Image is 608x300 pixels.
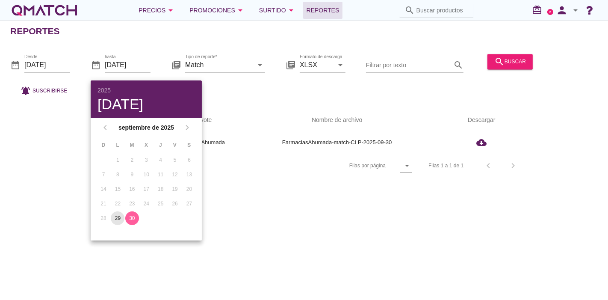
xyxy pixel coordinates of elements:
[547,9,553,15] a: 2
[416,3,469,17] input: Buscar productos
[335,60,345,70] i: arrow_drop_down
[139,138,153,152] th: X
[255,60,265,70] i: arrow_drop_down
[111,211,124,225] button: 29
[10,24,60,38] h2: Reportes
[111,138,124,152] th: L
[549,10,552,14] text: 2
[189,5,245,15] div: Promociones
[300,58,334,72] input: Formato de descarga
[97,87,195,93] div: 2025
[494,56,505,67] i: search
[113,123,180,132] strong: septiembre de 2025
[404,5,415,15] i: search
[32,87,67,95] span: Suscribirse
[487,54,533,69] button: buscar
[235,5,245,15] i: arrow_drop_down
[366,58,452,72] input: Filtrar por texto
[235,108,439,132] th: Nombre de archivo: Not sorted.
[97,138,110,152] th: D
[453,60,463,70] i: search
[264,153,412,178] div: Filas por página
[183,138,196,152] th: S
[185,58,253,72] input: Tipo de reporte*
[402,160,412,171] i: arrow_drop_down
[10,2,79,19] a: white-qmatch-logo
[154,138,167,152] th: J
[165,5,176,15] i: arrow_drop_down
[532,5,546,15] i: redeem
[111,214,124,222] div: 29
[303,2,343,19] a: Reportes
[125,214,139,222] div: 30
[171,60,181,70] i: library_books
[84,132,165,153] td: [DATE]
[105,58,151,72] input: hasta
[84,108,165,132] th: Fecha de extracción: Sorted ascending. Activate to sort descending.
[21,86,32,96] i: notifications_active
[476,137,487,148] i: cloud_download
[570,5,581,15] i: arrow_drop_down
[139,5,176,15] div: Precios
[307,5,339,15] span: Reportes
[428,162,463,169] div: Filas 1 a 1 de 1
[14,83,74,98] button: Suscribirse
[132,2,183,19] button: Precios
[168,138,181,152] th: V
[252,2,303,19] button: Surtido
[286,60,296,70] i: library_books
[24,58,70,72] input: Desde
[553,4,570,16] i: person
[494,56,526,67] div: buscar
[259,5,296,15] div: Surtido
[235,132,439,153] td: FarmaciasAhumada-match-CLP-2025-09-30
[91,60,101,70] i: date_range
[10,60,21,70] i: date_range
[183,2,252,19] button: Promociones
[97,97,195,111] div: [DATE]
[286,5,296,15] i: arrow_drop_down
[125,211,139,225] button: 30
[439,108,524,132] th: Descargar: Not sorted.
[125,138,139,152] th: M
